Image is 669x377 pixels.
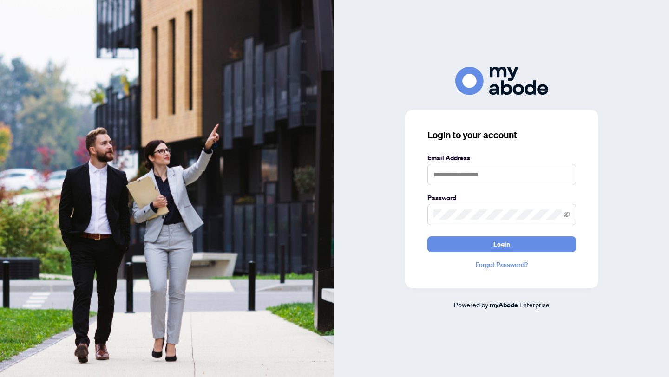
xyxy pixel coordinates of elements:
span: eye-invisible [564,211,570,218]
button: Login [427,236,576,252]
label: Password [427,193,576,203]
img: ma-logo [455,67,548,95]
span: Powered by [454,300,488,309]
span: Login [493,237,510,252]
a: myAbode [490,300,518,310]
h3: Login to your account [427,129,576,142]
a: Forgot Password? [427,260,576,270]
span: Enterprise [519,300,550,309]
label: Email Address [427,153,576,163]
